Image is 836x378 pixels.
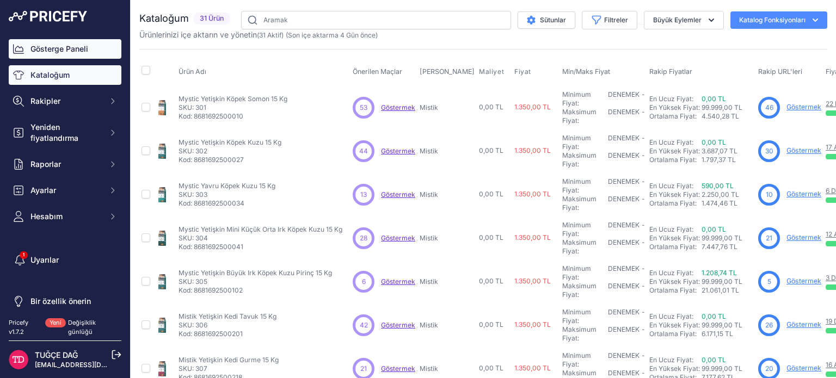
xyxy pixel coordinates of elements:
[381,364,415,373] font: Göstermek
[608,177,640,185] font: DENEMEK
[786,320,821,329] font: Göstermek
[786,233,821,241] a: Göstermek
[649,138,693,146] a: En Ucuz Fiyat:
[360,234,367,242] font: 28
[702,225,726,233] a: 0,00 TL
[702,138,726,146] font: 0,00 TL
[179,138,281,146] font: Mystic Yetişkin Köpek Kuzu 15 Kg
[9,319,28,336] font: Pricefy v1.7.2
[179,243,243,251] font: Kod: 8681692500041
[649,364,700,373] font: En Yüksek Fiyat:
[514,67,531,76] font: Fiyat
[562,221,591,238] font: Minimum Fiyat:
[35,361,149,369] a: [EMAIL_ADDRESS][DOMAIN_NAME]
[649,199,697,207] font: Ortalama Fiyat:
[9,117,121,148] button: Yeniden fiyatlandırma
[259,31,281,39] a: 31 Aktif
[562,177,591,194] font: Minimum Fiyat:
[765,364,773,373] font: 20
[179,234,208,242] font: SKU: 304
[30,212,63,221] font: Hesabım
[562,325,597,342] font: Maksimum Fiyat:
[644,11,724,29] button: Büyük Eylemler
[786,190,821,198] font: Göstermek
[649,112,697,120] font: Ortalama Fiyat:
[381,277,415,286] a: Göstermek
[765,103,773,111] font: 46
[179,356,279,364] font: Mistik Yetişkin Kedi Gurme 15 Kg
[30,185,56,195] font: Ayarlar
[649,356,693,364] font: En Ucuz Fiyat:
[179,147,207,155] font: SKU: 302
[514,320,551,329] font: 1.350,00 TL
[179,67,206,76] font: Ürün Adı
[786,364,821,372] a: Göstermek
[642,308,645,316] font: -
[702,364,742,373] font: 99.999,00 TL
[479,233,503,241] font: 0,00 TL
[649,243,697,251] font: Ortalama Fiyat:
[649,95,693,103] font: En Ucuz Fiyat:
[562,195,597,212] font: Maksimum Fiyat:
[642,177,645,185] font: -
[786,103,821,111] a: Göstermek
[381,103,415,111] a: Göstermek
[702,103,742,111] font: 99.999,00 TL
[514,103,551,111] font: 1.350,00 TL
[642,351,645,360] font: -
[649,312,693,320] a: En Ucuz Fiyat:
[68,319,96,336] font: Değişiklik günlüğü
[562,282,597,299] font: Maksimum Fiyat:
[702,182,734,190] a: 590,00 TL
[9,181,121,200] button: Ayarlar
[642,264,645,272] font: -
[179,321,207,329] font: SKU: 306
[562,264,591,281] font: Minimum Fiyat:
[479,146,503,154] font: 0,00 TL
[562,90,591,107] font: Minimum Fiyat:
[649,321,700,329] font: En Yüksek Fiyat:
[420,103,438,111] font: Mistik
[649,330,697,338] font: Ortalama Fiyat:
[479,190,503,198] font: 0,00 TL
[514,233,551,241] font: 1.350,00 TL
[420,321,438,329] font: Mistik
[786,146,821,154] a: Göstermek
[649,269,693,277] a: En Ucuz Fiyat:
[608,308,640,316] font: DENEMEK
[286,31,378,39] font: (Son içe aktarma 4 Gün önce)
[766,234,772,242] font: 21
[649,225,693,233] font: En Ucuz Fiyat:
[649,182,693,190] a: En Ucuz Fiyat:
[608,238,640,246] font: DENEMEK
[381,321,415,329] font: Göstermek
[179,277,207,286] font: SKU: 305
[179,95,287,103] font: Mystic Yetişkin Köpek Somon 15 Kg
[642,282,645,290] font: -
[381,234,415,242] a: Göstermek
[702,95,726,103] a: 0,00 TL
[582,11,637,29] button: Filtreler
[241,11,511,29] input: Aramak
[381,190,415,199] a: Göstermek
[649,190,700,199] font: En Yüksek Fiyat:
[360,364,367,373] font: 21
[514,364,551,372] font: 1.350,00 TL
[514,277,551,285] font: 1.350,00 TL
[642,151,645,159] font: -
[281,31,284,39] font: )
[642,195,645,203] font: -
[730,11,827,29] button: Katalog Fonksiyonları
[608,195,640,203] font: DENEMEK
[608,264,640,272] font: DENEMEK
[359,147,368,155] font: 44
